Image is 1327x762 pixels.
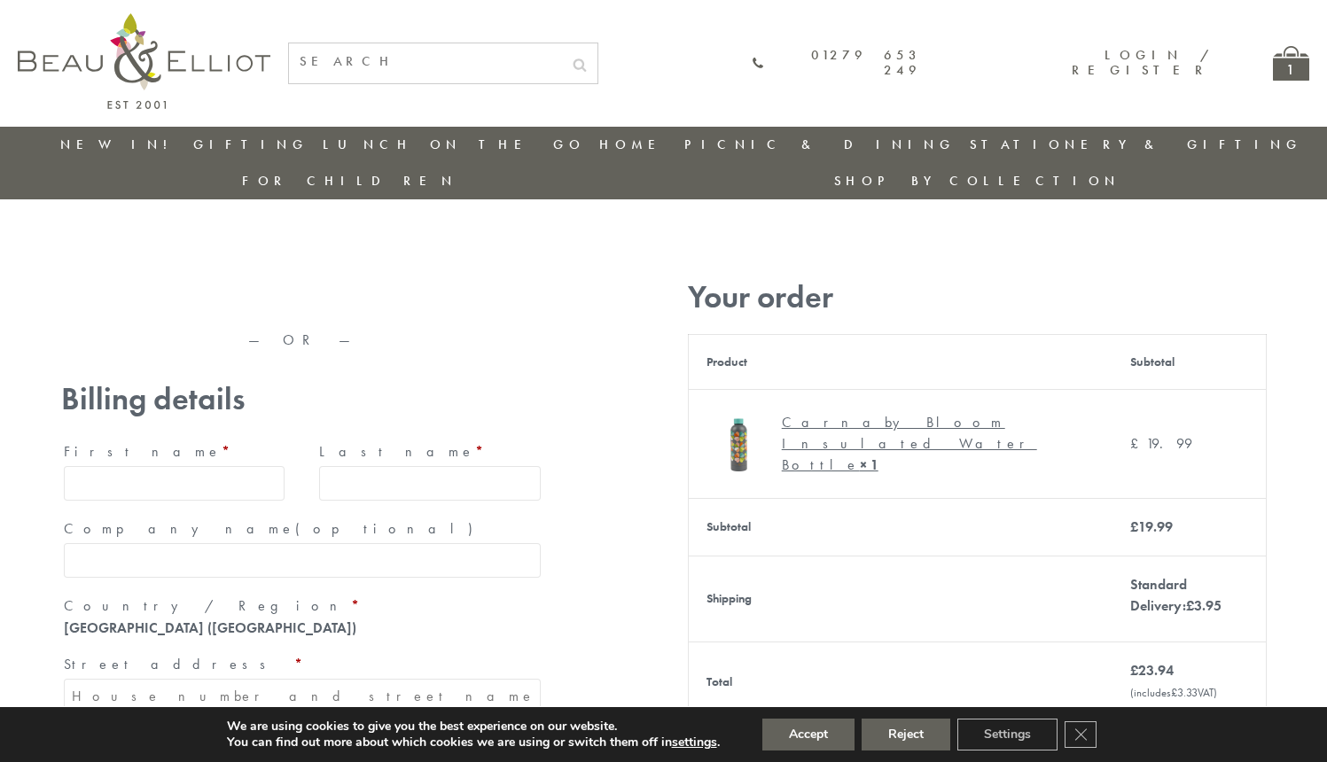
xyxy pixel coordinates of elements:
span: £ [1130,434,1146,453]
label: Last name [319,438,541,466]
label: First name [64,438,285,466]
label: Country / Region [64,592,541,620]
span: 3.33 [1171,685,1198,700]
a: Carnaby Bloom Insulated Water Bottle Carnaby Bloom Insulated Water Bottle× 1 [706,408,1096,480]
bdi: 19.99 [1130,434,1192,453]
bdi: 3.95 [1186,596,1222,615]
p: — OR — [61,332,543,348]
label: Company name [64,515,541,543]
h3: Billing details [61,381,543,417]
img: logo [18,13,270,109]
label: Street address [64,650,541,679]
span: (optional) [295,519,483,538]
a: New in! [60,136,179,153]
strong: × 1 [860,455,878,474]
small: (includes VAT) [1130,685,1217,700]
p: We are using cookies to give you the best experience on our website. [227,719,720,735]
button: Settings [957,719,1058,750]
th: Subtotal [688,498,1112,556]
button: settings [672,735,717,750]
span: £ [1186,596,1194,615]
button: Accept [762,719,855,750]
th: Shipping [688,556,1112,641]
label: Standard Delivery: [1130,575,1222,615]
th: Subtotal [1112,334,1266,389]
div: Carnaby Bloom Insulated Water Bottle [782,412,1082,476]
a: Stationery & Gifting [970,136,1302,153]
a: For Children [242,172,457,190]
input: House number and street name [64,679,541,713]
p: You can find out more about which cookies we are using or switch them off in . [227,735,720,750]
button: Reject [862,719,950,750]
iframe: Secure express checkout frame [58,272,301,315]
a: 1 [1273,46,1309,81]
button: Close GDPR Cookie Banner [1065,721,1097,748]
span: £ [1171,685,1177,700]
a: Home [599,136,670,153]
a: Login / Register [1072,46,1211,79]
span: £ [1130,517,1138,536]
th: Total [688,641,1112,721]
bdi: 19.99 [1130,517,1173,536]
iframe: Secure express checkout frame [303,272,547,315]
a: Gifting [193,136,308,153]
input: SEARCH [289,43,562,80]
strong: [GEOGRAPHIC_DATA] ([GEOGRAPHIC_DATA]) [64,618,356,637]
a: 01279 653 249 [752,48,922,79]
th: Product [688,334,1112,389]
h3: Your order [688,279,1267,315]
span: £ [1130,661,1138,680]
a: Picnic & Dining [684,136,956,153]
a: Lunch On The Go [323,136,585,153]
img: Carnaby Bloom Insulated Water Bottle [706,408,773,474]
bdi: 23.94 [1130,661,1174,680]
a: Shop by collection [834,172,1120,190]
